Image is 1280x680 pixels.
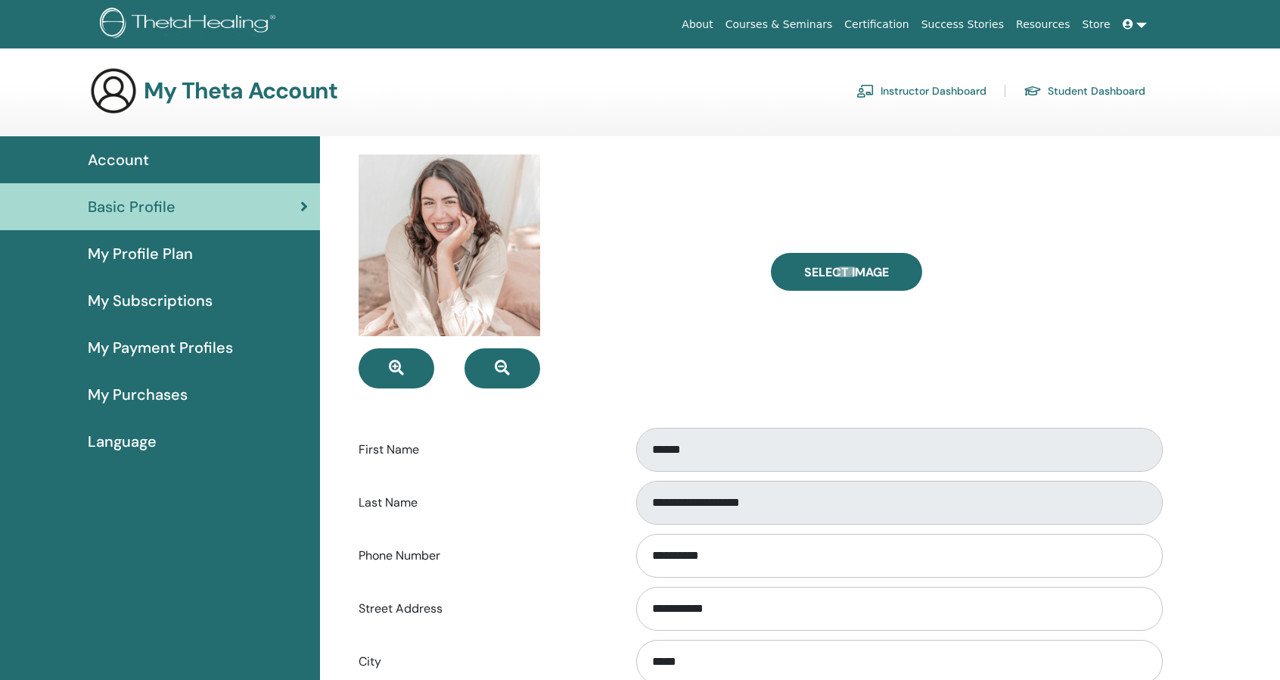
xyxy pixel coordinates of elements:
[88,148,149,171] span: Account
[359,154,540,336] img: default.jpg
[89,67,138,115] img: generic-user-icon.jpg
[347,541,622,570] label: Phone Number
[719,11,839,39] a: Courses & Seminars
[347,594,622,623] label: Street Address
[100,8,281,42] img: logo.png
[88,336,233,359] span: My Payment Profiles
[144,77,337,104] h3: My Theta Account
[915,11,1010,39] a: Success Stories
[838,11,915,39] a: Certification
[88,430,157,453] span: Language
[88,383,188,406] span: My Purchases
[1024,79,1145,103] a: Student Dashboard
[856,84,875,98] img: chalkboard-teacher.svg
[347,647,622,676] label: City
[347,488,622,517] label: Last Name
[347,435,622,464] label: First Name
[676,11,719,39] a: About
[804,264,889,280] span: Select Image
[88,195,176,218] span: Basic Profile
[1024,85,1042,98] img: graduation-cap.svg
[1010,11,1077,39] a: Resources
[856,79,986,103] a: Instructor Dashboard
[837,267,856,277] input: Select Image
[88,242,193,265] span: My Profile Plan
[88,289,213,312] span: My Subscriptions
[1077,11,1117,39] a: Store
